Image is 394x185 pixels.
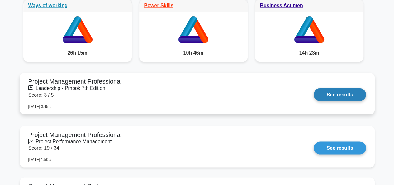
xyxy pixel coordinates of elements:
a: Power Skills [144,3,173,8]
a: Ways of working [28,3,68,8]
a: See results [314,88,366,101]
div: 14h 23m [255,44,363,62]
div: 10h 46m [139,44,248,62]
div: 26h 15m [23,44,132,62]
a: See results [314,141,366,154]
a: Business Acumen [260,3,303,8]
